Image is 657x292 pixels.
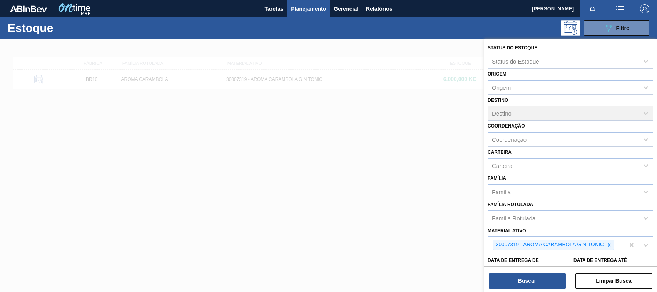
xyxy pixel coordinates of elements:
label: Coordenação [488,123,525,129]
label: Carteira [488,149,512,155]
img: userActions [615,4,625,13]
button: Filtro [584,20,649,36]
img: Logout [640,4,649,13]
label: Destino [488,97,508,103]
div: 30007319 - AROMA CARAMBOLA GIN TONIC [493,240,605,250]
h1: Estoque [8,23,120,32]
label: Status do Estoque [488,45,537,50]
span: Relatórios [366,4,392,13]
label: Origem [488,71,507,77]
label: Família Rotulada [488,202,533,207]
span: Planejamento [291,4,326,13]
div: Origem [492,84,511,91]
label: Data de Entrega de [488,258,539,263]
img: TNhmsLtSVTkK8tSr43FrP2fwEKptu5GPRR3wAAAABJRU5ErkJggg== [10,5,47,12]
label: Data de Entrega até [573,258,627,263]
div: Família Rotulada [492,215,535,221]
button: Notificações [580,3,605,14]
label: Material ativo [488,228,526,233]
span: Gerencial [334,4,358,13]
div: Pogramando: nenhum usuário selecionado [561,20,580,36]
div: Família [492,188,511,195]
span: Filtro [616,25,630,31]
div: Coordenação [492,136,527,143]
span: Tarefas [264,4,283,13]
div: Carteira [492,162,512,169]
div: Status do Estoque [492,58,539,64]
label: Família [488,176,506,181]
